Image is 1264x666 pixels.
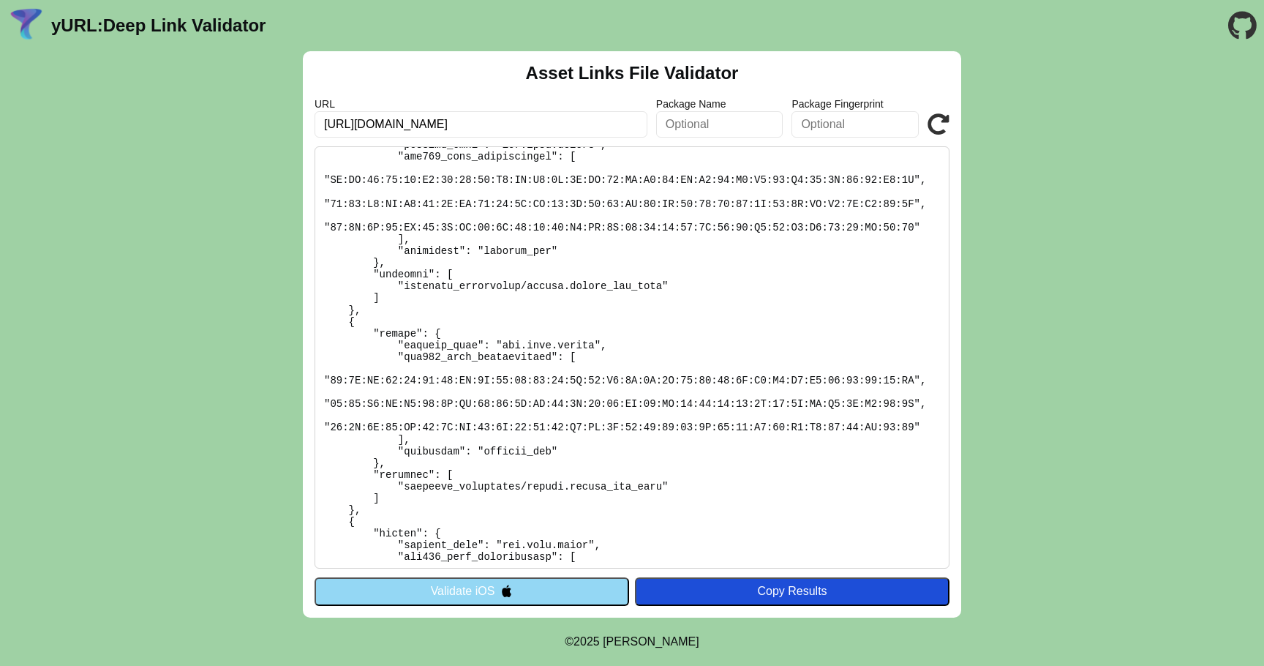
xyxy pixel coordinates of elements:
input: Optional [656,111,783,138]
div: Copy Results [642,585,942,598]
img: yURL Logo [7,7,45,45]
label: Package Name [656,98,783,110]
input: Optional [791,111,919,138]
pre: Lorem ipsu do: sitam://consectetur.adip.el/.sedd-eiusm/temporinci.utla Et Dolorema: Aliq Enimadm-... [315,146,949,569]
input: Required [315,111,647,138]
h2: Asset Links File Validator [526,63,739,83]
button: Copy Results [635,577,949,605]
button: Validate iOS [315,577,629,605]
label: URL [315,98,647,110]
footer: © [565,618,699,666]
a: yURL:Deep Link Validator [51,15,266,36]
label: Package Fingerprint [791,98,919,110]
a: Michael Ibragimchayev's Personal Site [603,635,699,648]
img: appleIcon.svg [500,585,513,597]
span: 2025 [573,635,600,648]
